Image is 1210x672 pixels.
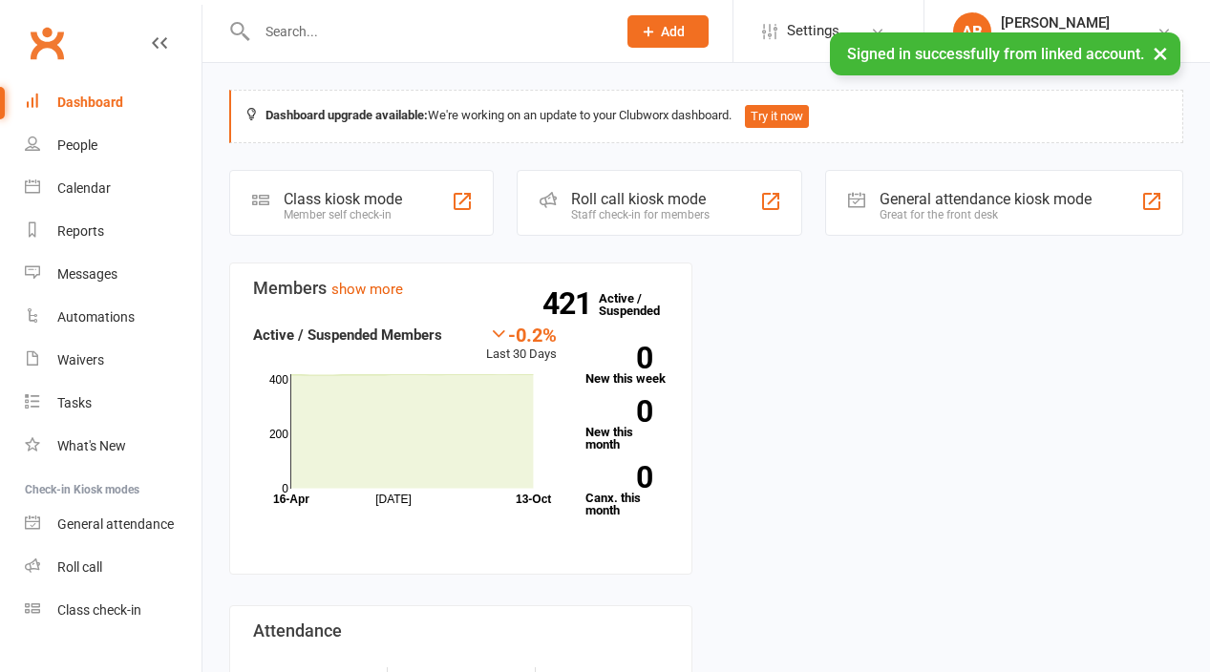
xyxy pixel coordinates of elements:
a: 421Active / Suspended [599,278,683,331]
div: Member self check-in [284,208,402,221]
h3: Attendance [253,621,669,640]
div: Reports [57,223,104,239]
h3: Members [253,279,669,298]
strong: 0 [585,344,652,372]
div: Last 30 Days [486,324,557,365]
div: Waivers [57,352,104,367]
span: Signed in successfully from linked account. [847,45,1144,63]
span: Settings [787,10,839,52]
div: Roll call [57,559,102,575]
div: KB Fitness [1001,31,1110,49]
div: Tasks [57,395,92,410]
a: Calendar [25,167,202,210]
div: Messages [57,266,117,282]
a: Clubworx [23,19,71,67]
strong: 421 [542,289,599,318]
button: Add [627,15,709,48]
div: We're working on an update to your Clubworx dashboard. [229,90,1183,143]
div: Class kiosk mode [284,190,402,208]
strong: Active / Suspended Members [253,326,442,344]
div: Automations [57,309,135,325]
div: Calendar [57,180,111,196]
div: Dashboard [57,94,123,110]
a: show more [331,281,403,298]
a: What's New [25,425,202,468]
div: What's New [57,438,126,453]
div: Staff check-in for members [571,208,710,221]
a: Dashboard [25,81,202,124]
strong: 0 [585,463,652,492]
div: General attendance [57,516,174,532]
a: General attendance kiosk mode [25,503,202,546]
a: People [25,124,202,167]
div: Roll call kiosk mode [571,190,710,208]
input: Search... [251,18,604,45]
button: Try it now [745,105,809,128]
strong: Dashboard upgrade available: [265,108,428,122]
div: -0.2% [486,324,557,345]
div: People [57,137,97,153]
a: 0New this month [585,400,668,451]
span: Add [661,24,685,39]
a: Automations [25,296,202,339]
a: 0Canx. this month [585,466,668,516]
a: Tasks [25,382,202,425]
div: Class check-in [57,602,141,618]
a: Reports [25,210,202,253]
div: AB [953,12,991,51]
div: [PERSON_NAME] [1001,14,1110,31]
a: 0New this week [585,346,668,385]
button: × [1143,32,1178,73]
a: Class kiosk mode [25,589,202,632]
strong: 0 [585,397,652,426]
a: Waivers [25,339,202,382]
div: General attendance kiosk mode [880,190,1092,208]
a: Messages [25,253,202,296]
div: Great for the front desk [880,208,1092,221]
a: Roll call [25,546,202,589]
